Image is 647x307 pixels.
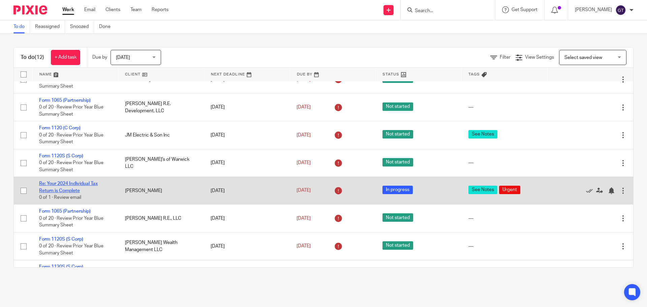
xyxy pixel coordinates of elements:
a: Form 1120S (S Corp) [39,265,83,269]
img: Pixie [13,5,47,14]
span: Filter [500,55,511,60]
span: [DATE] [297,188,311,193]
span: 0 of 20 · Review Prior Year Blue Summary Sheet [39,216,103,228]
a: Reports [152,6,168,13]
span: [DATE] [297,216,311,221]
a: Form 1120S (S Corp) [39,237,83,242]
span: Not started [382,102,413,111]
a: Form 1065 (Partnership) [39,98,91,103]
a: Work [62,6,74,13]
p: Due by [92,54,107,61]
td: [DATE] [204,93,290,121]
td: [PERSON_NAME] R.E. Development, LLC [118,93,204,121]
span: 0 of 20 · Review Prior Year Blue Summary Sheet [39,160,103,172]
span: [DATE] [297,105,311,110]
div: --- [468,243,541,250]
p: [PERSON_NAME] [575,6,612,13]
a: Done [99,20,116,33]
span: Urgent [499,186,520,194]
h1: To do [21,54,44,61]
td: [PERSON_NAME] Enterprises LLC [118,260,204,288]
span: Not started [382,213,413,222]
span: [DATE] [297,244,311,248]
input: Search [414,8,475,14]
span: View Settings [525,55,554,60]
a: Form 1120S (S Corp) [39,154,83,158]
td: [PERSON_NAME] Wealth Management LLC [118,232,204,260]
span: [DATE] [297,133,311,137]
td: [DATE] [204,232,290,260]
img: svg%3E [615,5,626,16]
span: [DATE] [116,55,130,60]
td: [DATE] [204,260,290,288]
span: 0 of 20 · Review Prior Year Blue Summary Sheet [39,77,103,89]
span: Not started [382,130,413,139]
a: Form 1065 (Partnership) [39,209,91,214]
a: Form 1120 (C Corp) [39,126,81,130]
span: See Notes [468,130,497,139]
td: [DATE] [204,205,290,232]
a: Snoozed [70,20,94,33]
span: In progress [382,186,413,194]
a: + Add task [51,50,80,65]
span: 0 of 20 · Review Prior Year Blue Summary Sheet [39,105,103,117]
td: [DATE] [204,177,290,205]
span: Not started [382,158,413,166]
span: Get Support [512,7,537,12]
span: Not started [382,241,413,250]
span: See Notes [468,186,497,194]
a: To do [13,20,30,33]
td: [PERSON_NAME] R.E., LLC [118,205,204,232]
td: JM Electric & Son Inc [118,121,204,149]
span: 0 of 20 · Review Prior Year Blue Summary Sheet [39,133,103,145]
div: --- [468,104,541,111]
a: Email [84,6,95,13]
td: [DATE] [204,121,290,149]
a: Clients [105,6,120,13]
span: Select saved view [564,55,602,60]
span: 0 of 20 · Review Prior Year Blue Summary Sheet [39,244,103,256]
div: --- [468,215,541,222]
td: [DATE] [204,149,290,177]
a: Team [130,6,142,13]
span: [DATE] [297,77,311,82]
div: --- [468,159,541,166]
a: Mark as done [586,187,596,194]
a: Re: Your 2024 Individual Tax Return is Complete [39,181,98,193]
td: [PERSON_NAME] [118,177,204,205]
td: [PERSON_NAME]'s of Warwick LLC [118,149,204,177]
span: Tags [468,72,480,76]
span: [DATE] [297,160,311,165]
span: (12) [35,55,44,60]
span: 0 of 1 · Review email [39,195,81,200]
a: Reassigned [35,20,65,33]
